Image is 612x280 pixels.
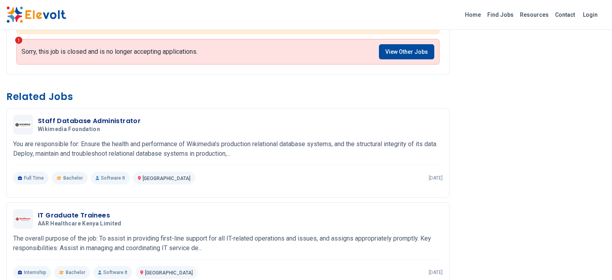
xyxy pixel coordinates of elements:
[15,121,31,128] img: Wikimedia Foundation
[13,209,443,279] a: AAR Healthcare Kenya LimitedIT Graduate TraineesAAR Healthcare Kenya LimitedThe overall purpose o...
[429,175,443,181] p: [DATE]
[6,6,66,23] img: Elevolt
[552,8,578,21] a: Contact
[13,234,443,253] p: The overall purpose of the job: To assist in providing first-line support for all IT-related oper...
[578,7,602,23] a: Login
[91,172,130,184] p: Software It
[143,176,190,181] span: [GEOGRAPHIC_DATA]
[379,44,434,59] a: View Other Jobs
[15,217,31,221] img: AAR Healthcare Kenya Limited
[13,115,443,184] a: Wikimedia FoundationStaff Database AdministratorWikimedia FoundationYou are responsible for: Ensu...
[6,90,449,103] h3: Related Jobs
[13,139,443,159] p: You are responsible for: Ensure the health and performance of Wikimedia’s production relational d...
[93,266,132,279] p: Software It
[22,48,198,56] p: Sorry, this job is closed and is no longer accepting applications.
[484,8,517,21] a: Find Jobs
[38,116,141,126] h3: Staff Database Administrator
[145,270,193,276] span: [GEOGRAPHIC_DATA]
[38,211,125,220] h3: IT Graduate Trainees
[462,8,484,21] a: Home
[572,242,612,280] iframe: Chat Widget
[517,8,552,21] a: Resources
[429,269,443,276] p: [DATE]
[38,220,122,227] span: AAR Healthcare Kenya Limited
[63,175,83,181] span: Bachelor
[13,266,51,279] p: Internship
[13,172,49,184] p: Full Time
[38,126,100,133] span: Wikimedia Foundation
[66,269,85,276] span: Bachelor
